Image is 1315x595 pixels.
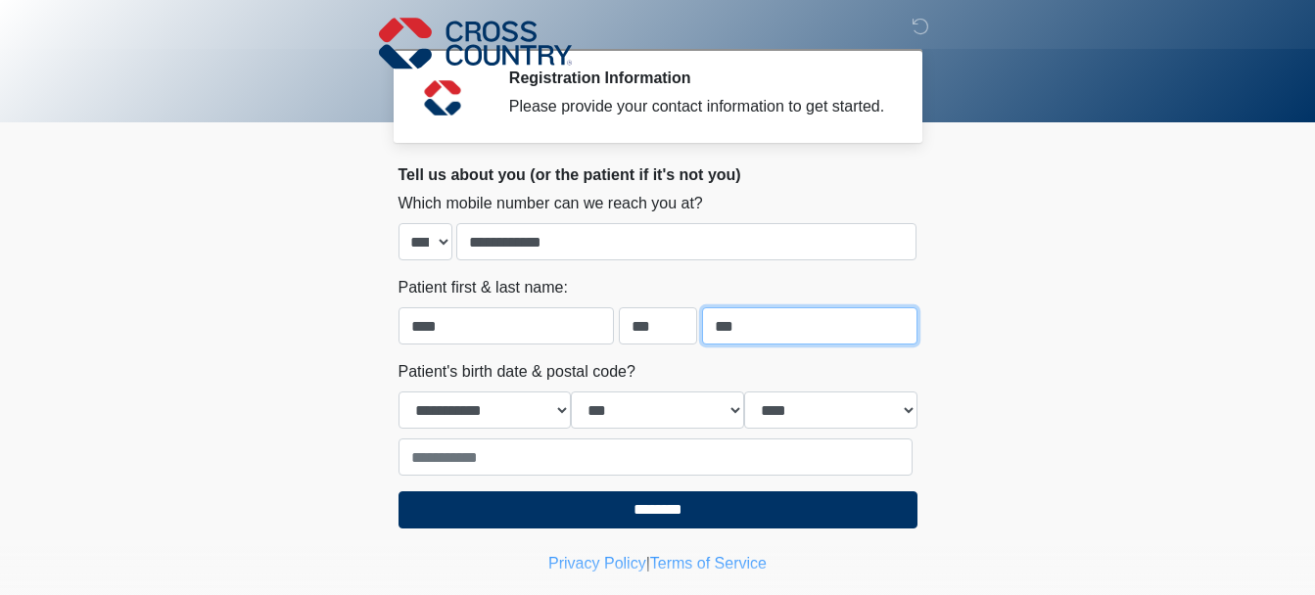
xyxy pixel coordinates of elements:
label: Patient first & last name: [399,276,568,299]
div: Please provide your contact information to get started. [509,95,888,118]
img: Agent Avatar [413,69,472,127]
h2: Tell us about you (or the patient if it's not you) [399,165,917,184]
label: Which mobile number can we reach you at? [399,192,703,215]
a: | [646,555,650,572]
label: Patient's birth date & postal code? [399,360,635,384]
img: Cross Country Logo [379,15,573,71]
a: Terms of Service [650,555,767,572]
a: Privacy Policy [548,555,646,572]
